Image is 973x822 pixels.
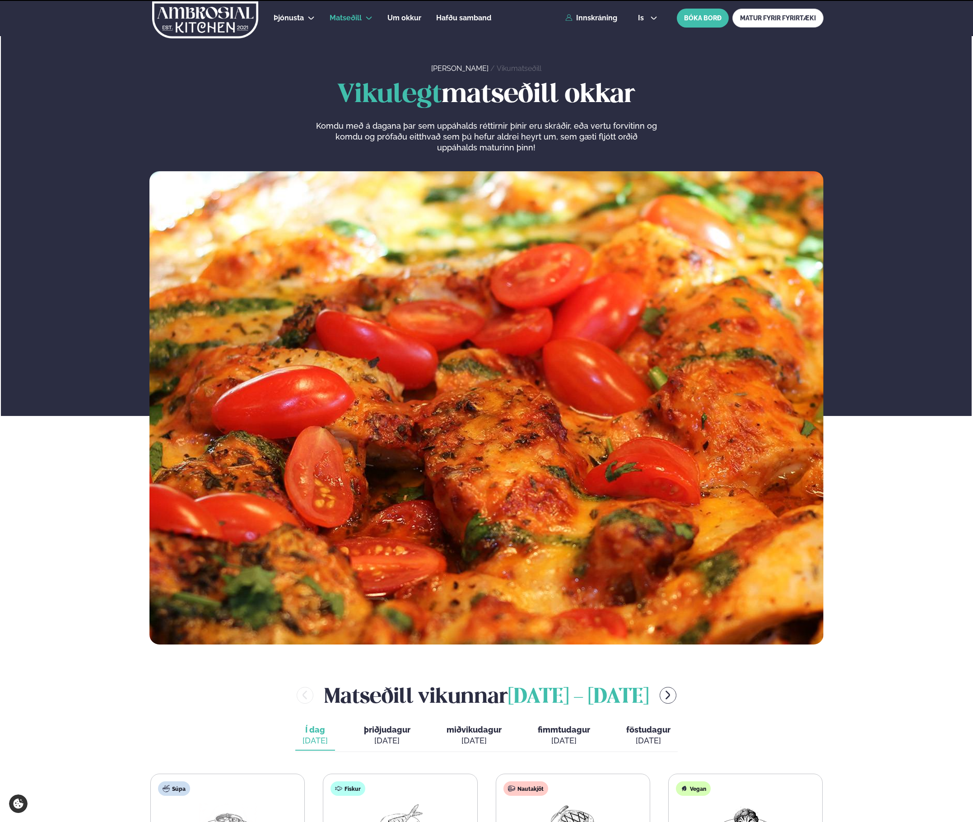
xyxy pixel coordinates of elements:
div: Vegan [676,781,711,796]
div: [DATE] [626,735,670,746]
div: [DATE] [538,735,590,746]
p: Komdu með á dagana þar sem uppáhalds réttirnir þínir eru skráðir, eða vertu forvitinn og komdu og... [316,121,657,153]
a: Vikumatseðill [497,64,541,73]
img: beef.svg [508,785,515,792]
div: [DATE] [303,735,328,746]
span: Matseðill [330,14,362,22]
a: MATUR FYRIR FYRIRTÆKI [732,9,824,28]
span: Um okkur [387,14,421,22]
img: fish.svg [335,785,342,792]
a: Cookie settings [9,794,28,813]
div: Nautakjöt [503,781,548,796]
a: Innskráning [565,14,617,22]
button: menu-btn-right [660,687,676,704]
button: Í dag [DATE] [295,721,335,751]
span: Þjónusta [274,14,304,22]
button: is [631,14,665,22]
button: menu-btn-left [297,687,313,704]
span: Vikulegt [337,83,442,107]
button: miðvikudagur [DATE] [439,721,509,751]
button: föstudagur [DATE] [619,721,678,751]
img: logo [151,1,259,38]
span: / [490,64,497,73]
div: [DATE] [364,735,410,746]
div: Fiskur [331,781,365,796]
span: þriðjudagur [364,725,410,734]
span: miðvikudagur [447,725,502,734]
h2: Matseðill vikunnar [324,681,649,710]
a: Um okkur [387,13,421,23]
a: Matseðill [330,13,362,23]
button: fimmtudagur [DATE] [531,721,597,751]
img: soup.svg [163,785,170,792]
a: Þjónusta [274,13,304,23]
h1: matseðill okkar [149,81,824,110]
span: [DATE] - [DATE] [508,687,649,707]
span: Í dag [303,724,328,735]
img: Vegan.svg [680,785,688,792]
span: Hafðu samband [436,14,491,22]
div: Súpa [158,781,190,796]
span: fimmtudagur [538,725,590,734]
a: [PERSON_NAME] [431,64,489,73]
button: þriðjudagur [DATE] [357,721,418,751]
img: image alt [149,171,824,645]
span: is [638,14,647,22]
button: BÓKA BORÐ [677,9,729,28]
div: [DATE] [447,735,502,746]
a: Hafðu samband [436,13,491,23]
span: föstudagur [626,725,670,734]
